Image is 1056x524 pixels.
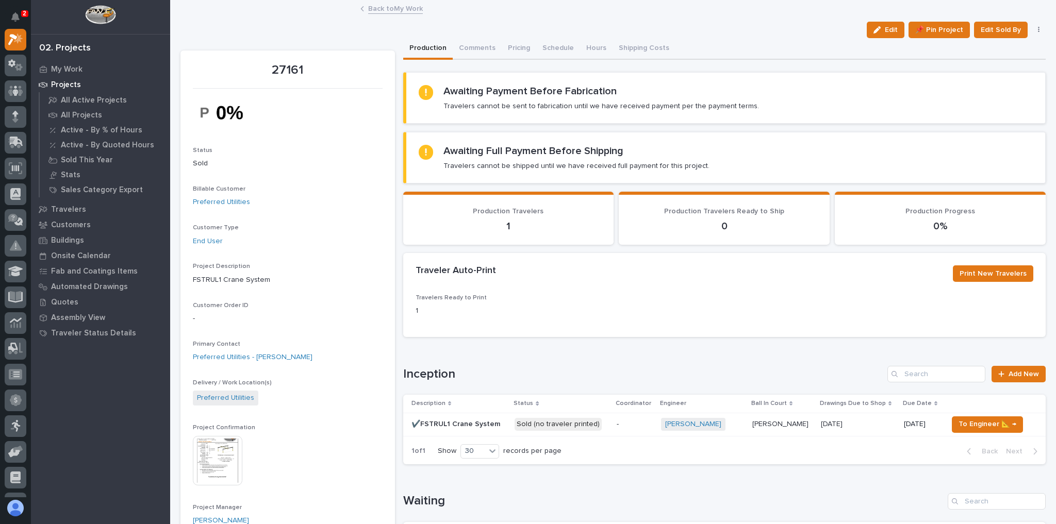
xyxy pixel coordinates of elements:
[903,398,932,409] p: Due Date
[752,418,811,429] p: [PERSON_NAME]
[40,108,170,122] a: All Projects
[51,282,128,292] p: Automated Drawings
[13,12,26,29] div: Notifications2
[40,123,170,137] a: Active - By % of Hours
[193,63,383,78] p: 27161
[193,504,242,511] span: Project Manager
[847,220,1033,232] p: 0%
[751,398,787,409] p: Ball In Court
[40,93,170,107] a: All Active Projects
[197,393,254,403] a: Preferred Utilities
[948,493,1046,510] div: Search
[51,221,91,230] p: Customers
[193,352,312,363] a: Preferred Utilities - [PERSON_NAME]
[821,418,845,429] p: [DATE]
[403,413,1046,436] tr: ✔️FSTRUL1 Crane System✔️FSTRUL1 Crane System Sold (no traveler printed)-[PERSON_NAME] [PERSON_NAM...
[31,294,170,310] a: Quotes
[31,201,170,217] a: Travelers
[51,251,111,261] p: Onsite Calendar
[193,236,223,247] a: End User
[40,138,170,152] a: Active - By Quoted Hours
[61,126,142,135] p: Active - By % of Hours
[193,186,245,192] span: Billable Customer
[953,265,1033,282] button: Print New Travelers
[23,10,26,17] p: 2
[51,65,82,74] p: My Work
[443,145,623,157] h2: Awaiting Full Payment Before Shipping
[443,102,759,111] p: Travelers cannot be sent to fabrication until we have received payment per the payment terms.
[193,275,383,285] p: FSTRUL1 Crane System
[503,447,562,455] p: records per page
[193,147,212,154] span: Status
[61,111,102,120] p: All Projects
[193,95,270,130] img: pklaICJpDqXEIvo10nd4d-OI6CRhtCqDyaIxne4jBq8
[905,208,975,215] span: Production Progress
[515,418,602,431] div: Sold (no traveler printed)
[31,61,170,77] a: My Work
[664,208,784,215] span: Production Travelers Ready to Ship
[416,306,613,316] p: 1
[887,366,985,382] input: Search
[502,38,536,60] button: Pricing
[368,2,423,14] a: Back toMy Work
[981,24,1021,36] span: Edit Sold By
[1002,447,1046,456] button: Next
[5,6,26,28] button: Notifications
[61,171,80,180] p: Stats
[193,263,250,269] span: Project Description
[443,161,709,171] p: Travelers cannot be shipped until we have received full payment for this project.
[31,217,170,232] a: Customers
[885,25,898,35] span: Edit
[31,310,170,325] a: Assembly View
[51,205,86,214] p: Travelers
[193,341,240,347] span: Primary Contact
[616,398,651,409] p: Coordinator
[631,220,817,232] p: 0
[416,265,496,277] h2: Traveler Auto-Print
[403,367,883,382] h1: Inception
[51,313,105,323] p: Assembly View
[411,398,445,409] p: Description
[51,329,136,338] p: Traveler Status Details
[61,141,154,150] p: Active - By Quoted Hours
[536,38,580,60] button: Schedule
[193,425,255,431] span: Project Confirmation
[61,156,113,165] p: Sold This Year
[193,158,383,169] p: Sold
[403,494,944,509] h1: Waiting
[51,80,81,90] p: Projects
[665,420,721,429] a: [PERSON_NAME]
[411,418,502,429] p: ✔️FSTRUL1 Crane System
[40,167,170,182] a: Stats
[909,22,970,38] button: 📌 Pin Project
[51,267,138,276] p: Fab and Coatings Items
[416,295,487,301] span: Travelers Ready to Print
[976,447,998,456] span: Back
[31,263,170,279] a: Fab and Coatings Items
[514,398,533,409] p: Status
[193,380,272,386] span: Delivery / Work Location(s)
[61,96,127,105] p: All Active Projects
[416,220,602,232] p: 1
[960,267,1027,280] span: Print New Travelers
[193,313,383,324] p: -
[193,225,239,231] span: Customer Type
[31,325,170,341] a: Traveler Status Details
[915,24,963,36] span: 📌 Pin Project
[617,420,653,429] p: -
[1006,447,1029,456] span: Next
[40,182,170,197] a: Sales Category Export
[959,447,1002,456] button: Back
[992,366,1046,382] a: Add New
[40,153,170,167] a: Sold This Year
[473,208,543,215] span: Production Travelers
[453,38,502,60] button: Comments
[660,398,686,409] p: Engineer
[904,420,939,429] p: [DATE]
[403,438,434,464] p: 1 of 1
[31,77,170,92] a: Projects
[443,85,617,97] h2: Awaiting Payment Before Fabrication
[61,185,143,195] p: Sales Category Export
[952,416,1023,433] button: To Engineer 📐 →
